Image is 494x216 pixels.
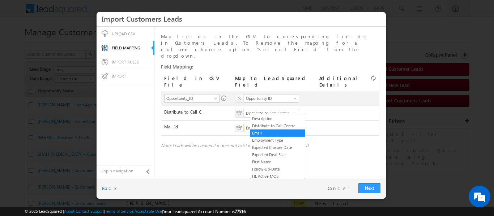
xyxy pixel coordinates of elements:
[9,67,132,160] textarea: Type your message and hit 'Enter'
[76,209,104,213] a: Contact Support
[97,41,153,55] a: FIELD MAPPING
[250,123,305,129] a: Distribute to Call Centre
[250,130,305,136] a: Email
[161,143,308,148] i: Note: Leads will be created if it does not exist with the lead identifier provided
[244,124,299,132] a: Email
[97,55,154,69] a: IMPORT RULES
[102,185,119,191] a: Back
[371,75,376,81] img: Reset Mapping
[101,168,144,174] span: Unpin navigation
[97,69,154,84] a: IMPORT
[250,115,305,122] a: Description
[25,208,246,215] span: © 2025 LeadSquared | | | | |
[64,209,74,213] a: About
[250,137,305,144] a: Employment Type
[250,113,305,179] ul: Email
[244,109,299,118] a: Distribute to Call Centre
[235,209,246,214] span: 77516
[164,124,178,130] span: Mail_Id
[250,144,305,151] a: Expected Closure Date
[250,173,305,180] a: HL Active MOB
[112,31,135,36] span: UPLOAD CSV
[12,38,30,47] img: d_60004797649_company_0_60004797649
[250,151,305,158] a: Expected Deal Size
[97,27,154,41] a: UPLOAD CSV
[244,125,294,131] span: Email
[112,74,126,78] span: IMPORT
[112,59,139,64] span: IMPORT RULES
[161,33,379,59] p: Map fields in the CSV to corresponding fields in Customers Leads. To Remove the mapping for a col...
[164,94,220,103] a: Opportunity_ID
[38,38,122,47] div: Chat with us now
[164,109,207,115] span: Distribute_to_Call_Centre
[165,95,214,102] span: Opportunity_ID
[250,159,305,165] a: First Name
[135,209,162,213] a: Acceptable Use
[328,185,355,191] a: Cancel
[316,72,379,91] th: Additional Details
[98,167,131,176] em: Start Chat
[102,12,381,25] h3: Import Customers Leads
[161,72,232,91] th: Field in CSV File
[161,63,379,70] label: Field Mapping:
[358,183,380,193] a: Next
[250,166,305,172] a: Follow-Up-Date
[232,72,316,91] th: Map to LeadSquared Field
[119,4,136,21] div: Minimize live chat window
[244,110,294,116] span: Distribute to Call Centre
[244,94,299,103] a: Opportunity ID
[105,209,133,213] a: Terms of Service
[244,95,294,102] span: Opportunity ID
[163,209,246,214] span: Your Leadsquared Account Number is
[112,45,140,50] span: FIELD MAPPING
